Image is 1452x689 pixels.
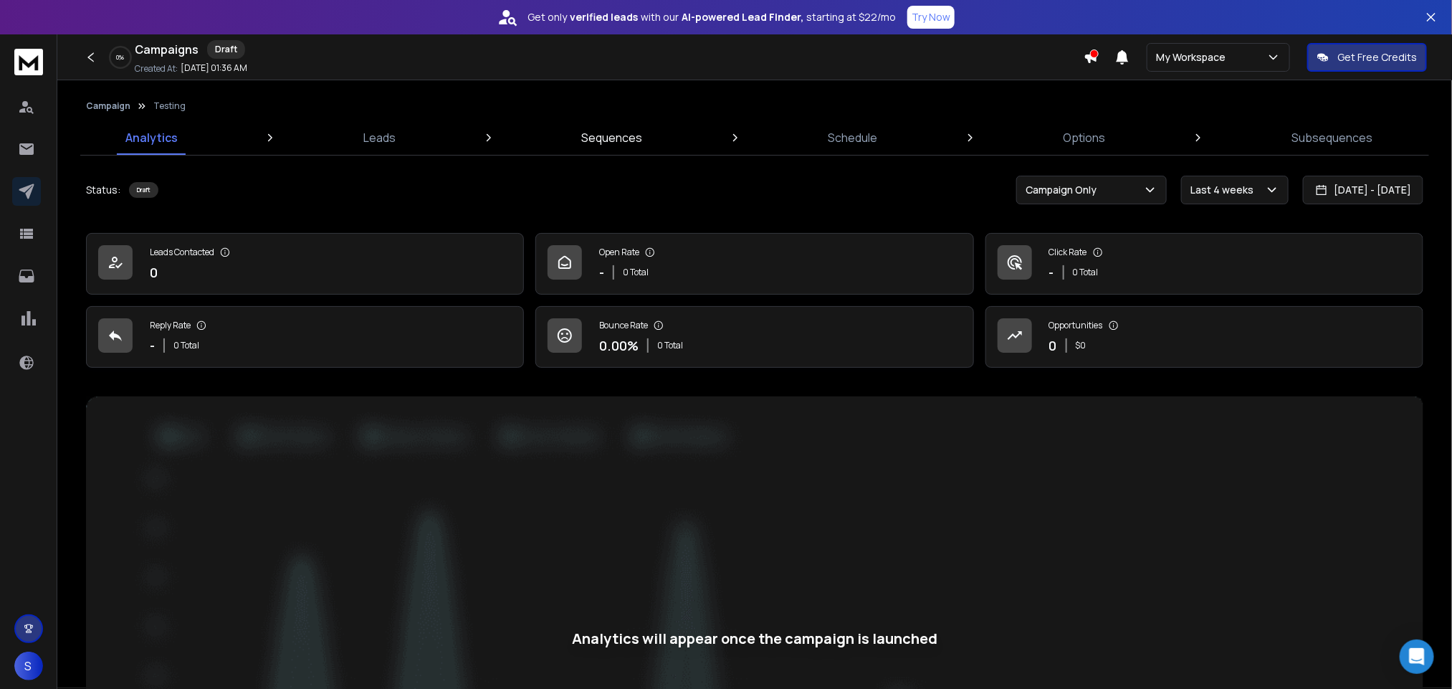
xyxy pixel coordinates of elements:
p: [DATE] 01:36 AM [181,62,247,74]
p: Get Free Credits [1337,50,1417,65]
p: Testing [153,100,186,112]
p: 0 Total [623,267,649,278]
p: 0 % [117,53,125,62]
p: - [1049,262,1054,282]
p: - [150,336,155,356]
p: Leads Contacted [150,247,214,258]
p: Get only with our starting at $22/mo [527,10,896,24]
h1: Campaigns [135,41,199,58]
div: Draft [207,40,245,59]
a: Bounce Rate0.00%0 Total [535,306,973,368]
p: 0 Total [173,340,199,351]
a: Subsequences [1283,120,1381,155]
p: 0.00 % [599,336,639,356]
p: Schedule [828,129,878,146]
div: Open Intercom Messenger [1400,640,1434,674]
p: 0 Total [657,340,683,351]
div: Draft [129,182,158,198]
a: Opportunities0$0 [985,306,1423,368]
button: S [14,652,43,680]
a: Click Rate-0 Total [985,233,1423,295]
p: Reply Rate [150,320,191,331]
img: logo [14,49,43,75]
p: - [599,262,604,282]
a: Open Rate-0 Total [535,233,973,295]
strong: verified leads [570,10,638,24]
a: Leads [355,120,404,155]
button: Campaign [86,100,130,112]
button: Try Now [907,6,955,29]
p: Analytics [125,129,178,146]
p: Click Rate [1049,247,1087,258]
a: Reply Rate-0 Total [86,306,524,368]
p: Leads [363,129,396,146]
p: Sequences [581,129,642,146]
p: My Workspace [1156,50,1231,65]
a: Leads Contacted0 [86,233,524,295]
p: 0 Total [1073,267,1099,278]
p: Campaign Only [1026,183,1102,197]
p: Try Now [912,10,950,24]
p: $ 0 [1076,340,1086,351]
p: Options [1064,129,1106,146]
p: Bounce Rate [599,320,648,331]
p: Created At: [135,63,178,75]
button: [DATE] - [DATE] [1303,176,1423,204]
a: Options [1055,120,1114,155]
strong: AI-powered Lead Finder, [682,10,803,24]
p: Opportunities [1049,320,1103,331]
p: 0 [1049,336,1057,356]
button: Get Free Credits [1307,43,1427,72]
p: 0 [150,262,158,282]
p: Subsequences [1291,129,1372,146]
p: Last 4 weeks [1190,183,1259,197]
a: Schedule [820,120,887,155]
p: Open Rate [599,247,639,258]
a: Sequences [573,120,651,155]
div: Analytics will appear once the campaign is launched [572,629,937,649]
a: Analytics [117,120,186,155]
p: Status: [86,183,120,197]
